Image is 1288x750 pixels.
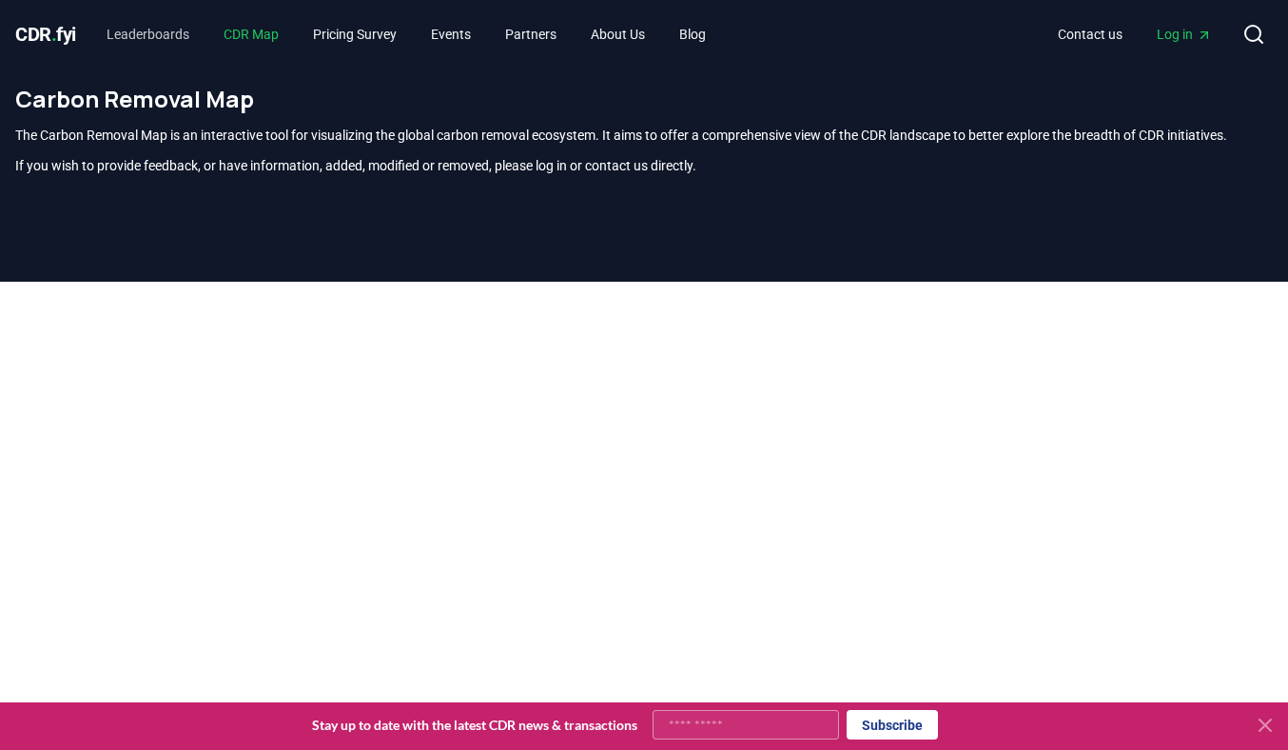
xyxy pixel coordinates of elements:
[208,17,294,51] a: CDR Map
[1043,17,1138,51] a: Contact us
[490,17,572,51] a: Partners
[15,126,1273,145] p: The Carbon Removal Map is an interactive tool for visualizing the global carbon removal ecosystem...
[91,17,205,51] a: Leaderboards
[91,17,721,51] nav: Main
[15,156,1273,175] p: If you wish to provide feedback, or have information, added, modified or removed, please log in o...
[15,23,76,46] span: CDR fyi
[15,21,76,48] a: CDR.fyi
[51,23,57,46] span: .
[298,17,412,51] a: Pricing Survey
[664,17,721,51] a: Blog
[576,17,660,51] a: About Us
[15,84,1273,114] h1: Carbon Removal Map
[416,17,486,51] a: Events
[1043,17,1227,51] nav: Main
[1142,17,1227,51] a: Log in
[1157,25,1212,44] span: Log in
